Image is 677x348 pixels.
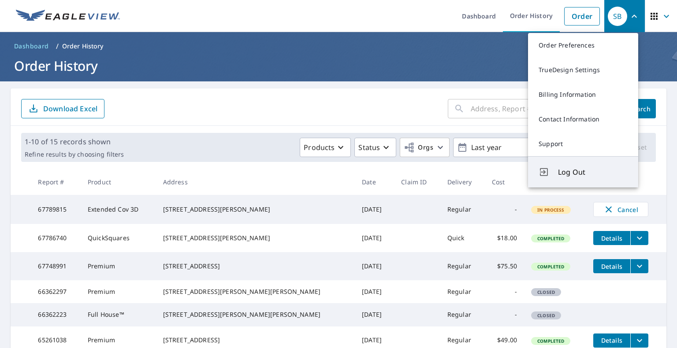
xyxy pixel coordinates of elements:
[468,140,571,155] p: Last year
[21,99,104,118] button: Download Excel
[81,252,156,280] td: Premium
[355,224,394,252] td: [DATE]
[163,287,348,296] div: [STREET_ADDRESS][PERSON_NAME][PERSON_NAME]
[528,33,638,58] a: Order Preferences
[358,142,380,153] p: Status
[81,280,156,303] td: Premium
[355,303,394,326] td: [DATE]
[25,136,124,147] p: 1-10 of 15 records shown
[404,142,433,153] span: Orgs
[528,82,638,107] a: Billing Information
[81,224,156,252] td: QuickSquares
[163,336,348,344] div: [STREET_ADDRESS]
[11,39,666,53] nav: breadcrumb
[528,156,638,187] button: Log Out
[440,303,485,326] td: Regular
[528,107,638,132] a: Contact Information
[564,7,600,26] a: Order
[400,138,450,157] button: Orgs
[532,264,569,270] span: Completed
[471,96,617,121] input: Address, Report #, Claim ID, etc.
[81,169,156,195] th: Product
[593,333,630,348] button: detailsBtn-65261038
[532,312,560,319] span: Closed
[14,42,49,51] span: Dashboard
[440,224,485,252] td: Quick
[355,252,394,280] td: [DATE]
[630,333,648,348] button: filesDropdownBtn-65261038
[81,303,156,326] td: Full House™
[485,195,524,224] td: -
[440,195,485,224] td: Regular
[603,204,639,215] span: Cancel
[532,338,569,344] span: Completed
[156,169,355,195] th: Address
[532,207,570,213] span: In Process
[485,224,524,252] td: $18.00
[11,57,666,75] h1: Order History
[31,195,81,224] td: 67789815
[56,41,59,51] li: /
[16,10,120,23] img: EV Logo
[31,303,81,326] td: 66362223
[31,252,81,280] td: 67748991
[355,195,394,224] td: [DATE]
[528,58,638,82] a: TrueDesign Settings
[532,289,560,295] span: Closed
[163,310,348,319] div: [STREET_ADDRESS][PERSON_NAME][PERSON_NAME]
[593,202,648,217] button: Cancel
[630,259,648,273] button: filesDropdownBtn-67748991
[524,169,586,195] th: Status
[453,138,585,157] button: Last year
[608,7,627,26] div: SB
[631,105,649,113] span: Search
[599,336,625,344] span: Details
[394,169,440,195] th: Claim ID
[25,150,124,158] p: Refine results by choosing filters
[355,169,394,195] th: Date
[599,234,625,242] span: Details
[593,259,630,273] button: detailsBtn-67748991
[440,252,485,280] td: Regular
[11,39,52,53] a: Dashboard
[163,234,348,242] div: [STREET_ADDRESS][PERSON_NAME]
[354,138,396,157] button: Status
[599,262,625,271] span: Details
[300,138,351,157] button: Products
[163,205,348,214] div: [STREET_ADDRESS][PERSON_NAME]
[440,280,485,303] td: Regular
[624,99,656,118] button: Search
[532,235,569,242] span: Completed
[485,280,524,303] td: -
[485,169,524,195] th: Cost
[31,280,81,303] td: 66362297
[31,169,81,195] th: Report #
[81,195,156,224] td: Extended Cov 3D
[304,142,335,153] p: Products
[31,224,81,252] td: 67786740
[485,252,524,280] td: $75.50
[163,262,348,271] div: [STREET_ADDRESS]
[593,231,630,245] button: detailsBtn-67786740
[528,132,638,156] a: Support
[485,303,524,326] td: -
[43,104,97,114] p: Download Excel
[630,231,648,245] button: filesDropdownBtn-67786740
[558,167,628,177] span: Log Out
[62,42,104,51] p: Order History
[355,280,394,303] td: [DATE]
[440,169,485,195] th: Delivery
